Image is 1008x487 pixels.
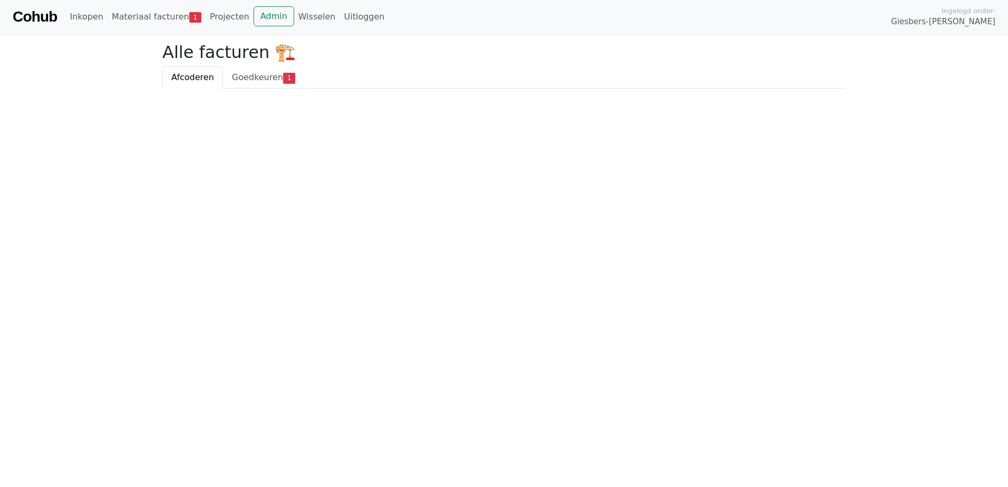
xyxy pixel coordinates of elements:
[340,6,389,27] a: Uitloggen
[108,6,206,27] a: Materiaal facturen1
[162,42,846,62] h2: Alle facturen 🏗️
[206,6,254,27] a: Projecten
[223,66,304,89] a: Goedkeuren1
[13,4,57,30] a: Cohub
[65,6,107,27] a: Inkopen
[254,6,294,26] a: Admin
[942,6,995,16] span: Ingelogd onder:
[294,6,340,27] a: Wisselen
[171,72,214,82] span: Afcoderen
[232,72,283,82] span: Goedkeuren
[891,16,995,28] span: Giesbers-[PERSON_NAME]
[283,73,295,83] span: 1
[189,12,201,23] span: 1
[162,66,223,89] a: Afcoderen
